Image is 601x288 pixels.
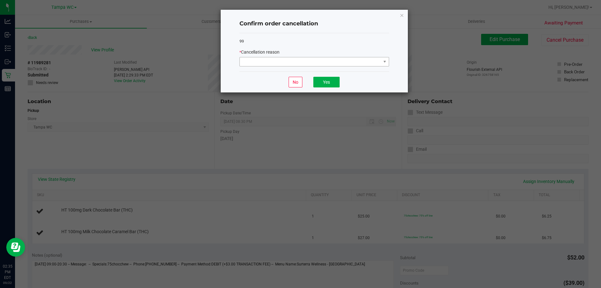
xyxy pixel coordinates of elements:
[313,77,340,87] button: Yes
[400,11,404,19] button: Close
[241,50,280,55] span: Cancellation reason
[289,77,302,87] button: No
[239,39,244,44] span: 99
[239,20,389,28] h4: Confirm order cancellation
[6,238,25,257] iframe: Resource center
